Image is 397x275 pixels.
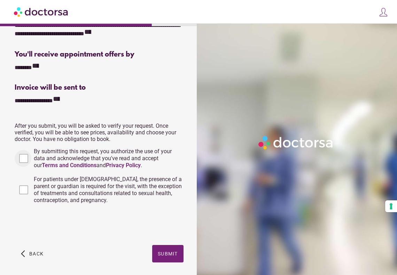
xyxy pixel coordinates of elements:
[15,122,183,142] p: After you submit, you will be asked to verify your request. Once verified, you will be able to se...
[34,176,182,203] span: For patients under [DEMOGRAPHIC_DATA], the presence of a parent or guardian is required for the v...
[29,251,44,257] span: Back
[256,134,336,151] img: Logo-Doctorsa-trans-White-partial-flat.png
[385,200,397,212] button: Your consent preferences for tracking technologies
[106,162,141,169] a: Privacy Policy
[152,245,184,262] button: Submit
[15,211,120,238] iframe: reCAPTCHA
[379,7,388,17] img: icons8-customer-100.png
[15,84,183,92] div: Invoice will be sent to
[14,4,69,20] img: Doctorsa.com
[15,51,183,59] div: You'll receive appointment offers by
[34,148,172,169] span: By submitting this request, you authorize the use of your data and acknowledge that you've read a...
[158,251,178,257] span: Submit
[18,245,46,262] button: arrow_back_ios Back
[42,162,96,169] a: Terms and Conditions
